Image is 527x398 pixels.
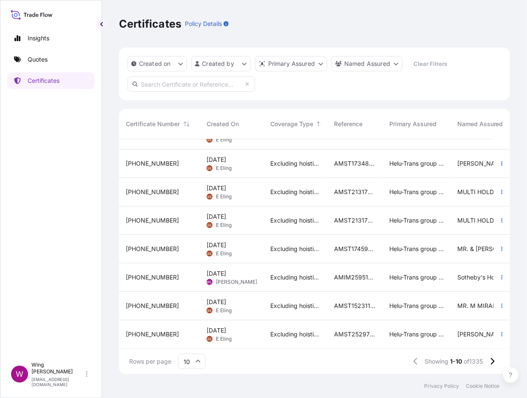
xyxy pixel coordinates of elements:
[119,17,181,31] p: Certificates
[216,250,232,257] span: E Eling
[344,59,390,68] p: Named Assured
[457,330,507,339] span: [PERSON_NAME] (AMST252970AKAK)
[255,56,327,71] button: distributor Filter options
[334,245,376,253] span: AMST174599JHJH
[457,273,507,282] span: Sotheby's Hong Kong Limited
[270,245,320,253] span: Excluding hoisting
[457,245,507,253] span: MR. & [PERSON_NAME] (AMST174599JHJH)
[389,120,436,128] span: Primary Assured
[207,184,226,192] span: [DATE]
[216,136,232,143] span: E Eling
[334,216,376,225] span: AMST213177SYZJ
[389,245,444,253] span: Helu-Trans group of companies and their subsidiaries
[334,188,376,196] span: AMST213177SYZJ
[207,278,212,286] span: WL
[28,34,49,42] p: Insights
[7,30,95,47] a: Insights
[216,336,232,342] span: E Eling
[424,383,459,390] a: Privacy Policy
[185,20,222,28] p: Policy Details
[207,298,226,306] span: [DATE]
[331,56,402,71] button: cargoOwner Filter options
[450,357,462,366] span: 1-10
[414,59,448,68] p: Clear Filters
[216,222,232,229] span: E Eling
[139,59,171,68] p: Created on
[126,273,179,282] span: [PHONE_NUMBER]
[207,155,226,164] span: [DATE]
[207,335,212,343] span: EE
[270,188,320,196] span: Excluding hoisting
[270,273,320,282] span: Excluding hoisting
[207,306,212,315] span: EE
[28,55,48,64] p: Quotes
[216,307,232,314] span: E Eling
[216,165,232,172] span: E Eling
[126,245,179,253] span: [PHONE_NUMBER]
[270,120,313,128] span: Coverage Type
[334,120,363,128] span: Reference
[268,59,315,68] p: Primary Assured
[457,159,507,168] span: [PERSON_NAME] [PERSON_NAME] MOELJONO (AMST173480MMMM
[389,330,444,339] span: Helu-Trans group of companies and their subsidiaries
[207,212,226,221] span: [DATE]
[389,159,444,168] span: Helu-Trans group of companies and their subsidiaries
[28,76,59,85] p: Certificates
[457,120,503,128] span: Named Assured
[127,56,187,71] button: createdOn Filter options
[16,370,23,378] span: W
[270,159,320,168] span: Excluding hoisting
[202,59,235,68] p: Created by
[464,357,483,366] span: of 1335
[389,216,444,225] span: Helu-Trans group of companies and their subsidiaries
[457,188,507,196] span: MULTI HOLDINGS ASSETS LTD (AMST213177SYZJ)
[126,302,179,310] span: [PHONE_NUMBER]
[207,221,212,229] span: EE
[207,164,212,172] span: EE
[334,330,376,339] span: AMST252970AKAK
[270,302,320,310] span: Excluding hoisting
[389,302,444,310] span: Helu-Trans group of companies and their subsidiaries
[126,216,179,225] span: [PHONE_NUMBER]
[216,279,257,285] span: [PERSON_NAME]
[270,330,320,339] span: Excluding hoisting
[315,119,325,129] button: Sort
[334,273,376,282] span: AMIM259517MEME
[181,119,192,129] button: Sort
[207,326,226,335] span: [DATE]
[207,241,226,249] span: [DATE]
[129,357,171,366] span: Rows per page
[127,76,255,92] input: Search Certificate or Reference...
[126,330,179,339] span: [PHONE_NUMBER]
[466,383,500,390] a: Cookie Notice
[407,57,454,71] button: Clear Filters
[31,361,84,375] p: Wing [PERSON_NAME]
[7,72,95,89] a: Certificates
[270,216,320,225] span: Excluding hoisting
[191,56,251,71] button: createdBy Filter options
[126,120,180,128] span: Certificate Number
[126,159,179,168] span: [PHONE_NUMBER]
[334,302,376,310] span: AMST152311INCJ
[7,51,95,68] a: Quotes
[207,269,226,278] span: [DATE]
[389,188,444,196] span: Helu-Trans group of companies and their subsidiaries
[207,192,212,201] span: EE
[207,135,212,144] span: EE
[207,249,212,258] span: EE
[216,193,232,200] span: E Eling
[334,159,376,168] span: AMST173480MMMM
[31,377,84,387] p: [EMAIL_ADDRESS][DOMAIN_NAME]
[389,273,444,282] span: Helu-Trans group of companies and their subsidiaries
[126,188,179,196] span: [PHONE_NUMBER]
[425,357,449,366] span: Showing
[207,120,239,128] span: Created On
[457,216,507,225] span: MULTI HOLDINGS ASSETS LTD (AMST213177SYZJ)
[457,302,507,310] span: MR. M MIRALY (AMST152311INCJ)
